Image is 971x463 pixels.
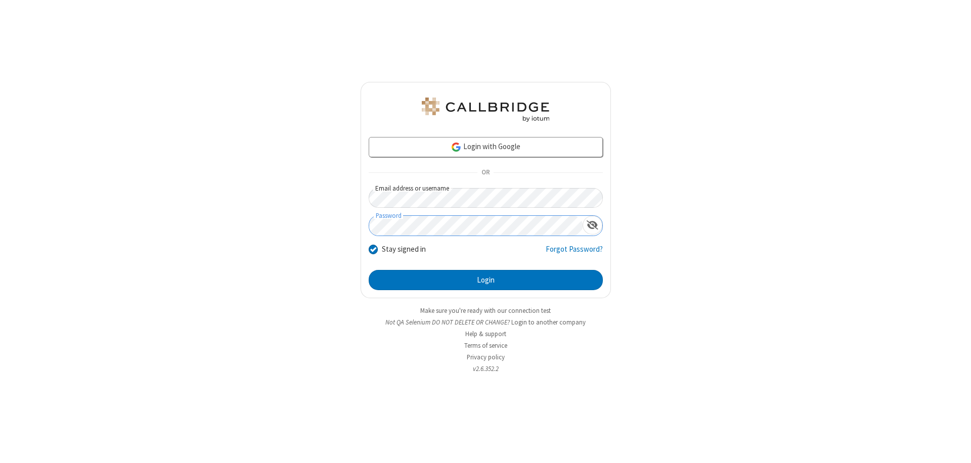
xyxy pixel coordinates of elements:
span: OR [477,166,494,180]
a: Help & support [465,330,506,338]
a: Privacy policy [467,353,505,361]
li: Not QA Selenium DO NOT DELETE OR CHANGE? [361,317,611,327]
a: Make sure you're ready with our connection test [420,306,551,315]
a: Terms of service [464,341,507,350]
label: Stay signed in [382,244,426,255]
a: Forgot Password? [546,244,603,263]
a: Login with Google [369,137,603,157]
input: Password [369,216,583,236]
div: Show password [583,216,602,235]
input: Email address or username [369,188,603,208]
button: Login to another company [511,317,586,327]
img: google-icon.png [451,142,462,153]
button: Login [369,270,603,290]
img: QA Selenium DO NOT DELETE OR CHANGE [420,98,551,122]
li: v2.6.352.2 [361,364,611,374]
